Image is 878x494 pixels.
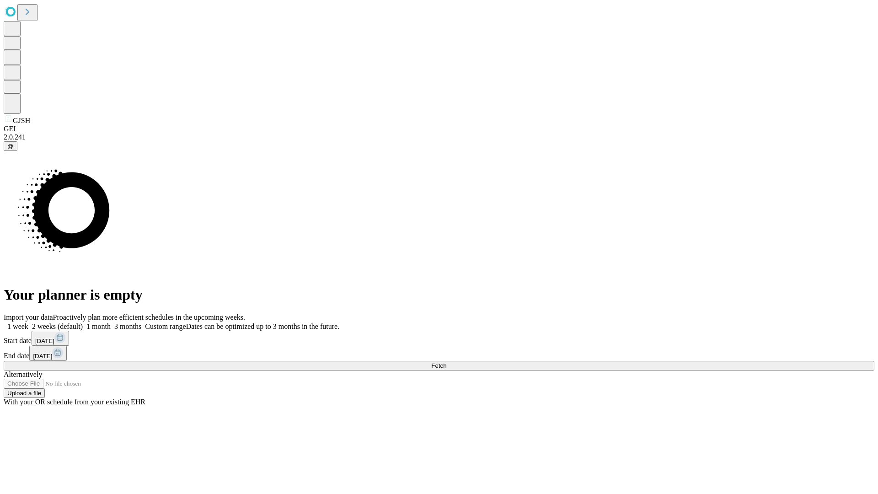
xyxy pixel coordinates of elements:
span: 1 month [86,322,111,330]
button: Fetch [4,361,874,370]
div: 2.0.241 [4,133,874,141]
span: GJSH [13,117,30,124]
span: Alternatively [4,370,42,378]
span: Fetch [431,362,446,369]
span: Dates can be optimized up to 3 months in the future. [186,322,339,330]
div: End date [4,346,874,361]
span: 3 months [114,322,141,330]
div: GEI [4,125,874,133]
span: Custom range [145,322,186,330]
span: @ [7,143,14,150]
span: [DATE] [35,338,54,344]
h1: Your planner is empty [4,286,874,303]
button: @ [4,141,17,151]
button: Upload a file [4,388,45,398]
span: Proactively plan more efficient schedules in the upcoming weeks. [53,313,245,321]
span: Import your data [4,313,53,321]
div: Start date [4,331,874,346]
span: 2 weeks (default) [32,322,83,330]
span: With your OR schedule from your existing EHR [4,398,145,406]
span: 1 week [7,322,28,330]
span: [DATE] [33,353,52,360]
button: [DATE] [29,346,67,361]
button: [DATE] [32,331,69,346]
